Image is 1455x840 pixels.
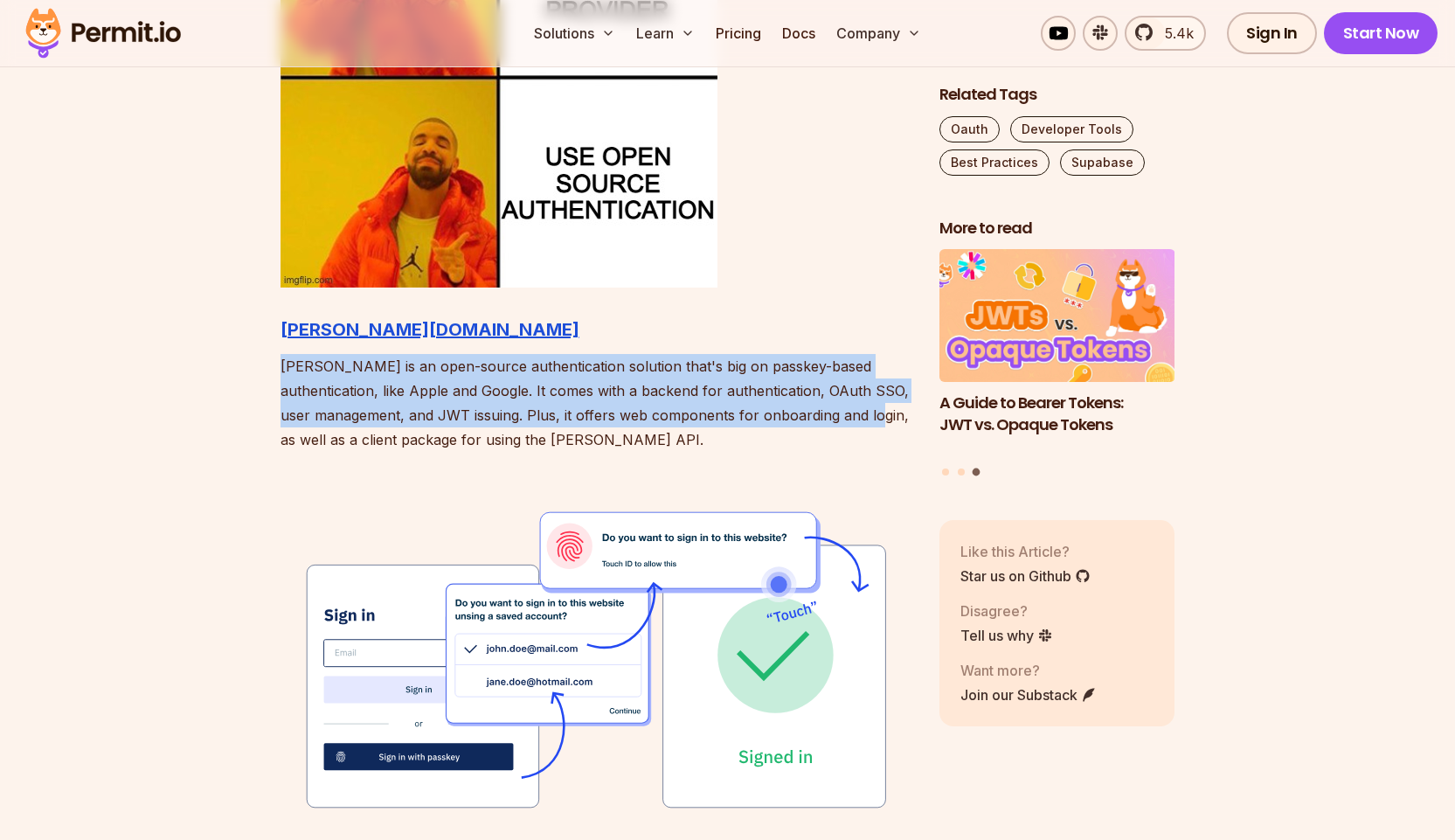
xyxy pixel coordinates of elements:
[939,250,1175,383] img: A Guide to Bearer Tokens: JWT vs. Opaque Tokens
[1154,23,1194,44] span: 5.4k
[709,16,768,51] a: Pricing
[281,354,911,452] p: [PERSON_NAME] is an open-source authentication solution that's big on passkey-based authenticatio...
[939,218,1175,240] h2: More to read
[527,16,622,51] button: Solutions
[775,16,822,51] a: Docs
[1125,16,1206,51] a: 5.4k
[973,469,980,476] button: Go to slide 3
[939,149,1050,176] a: Best Practices
[939,84,1175,106] h2: Related Tags
[1010,116,1133,142] a: Developer Tools
[1060,149,1145,176] a: Supabase
[960,566,1091,587] a: Star us on Github
[960,684,1097,705] a: Join our Substack
[281,319,579,340] a: [PERSON_NAME][DOMAIN_NAME]
[958,469,965,476] button: Go to slide 2
[829,16,928,51] button: Company
[960,625,1053,646] a: Tell us why
[960,541,1091,562] p: Like this Article?
[939,116,1000,142] a: Oauth
[939,250,1175,458] a: A Guide to Bearer Tokens: JWT vs. Opaque TokensA Guide to Bearer Tokens: JWT vs. Opaque Tokens
[939,392,1175,436] h3: A Guide to Bearer Tokens: JWT vs. Opaque Tokens
[942,469,949,476] button: Go to slide 1
[939,250,1175,479] div: Posts
[1227,12,1317,54] a: Sign In
[960,660,1097,681] p: Want more?
[281,480,911,838] img: 62347acc8e591551673c32f0_Passkeys%202.svg
[939,250,1175,458] li: 3 of 3
[629,16,702,51] button: Learn
[960,600,1053,621] p: Disagree?
[1324,12,1438,54] a: Start Now
[17,3,189,63] img: Permit logo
